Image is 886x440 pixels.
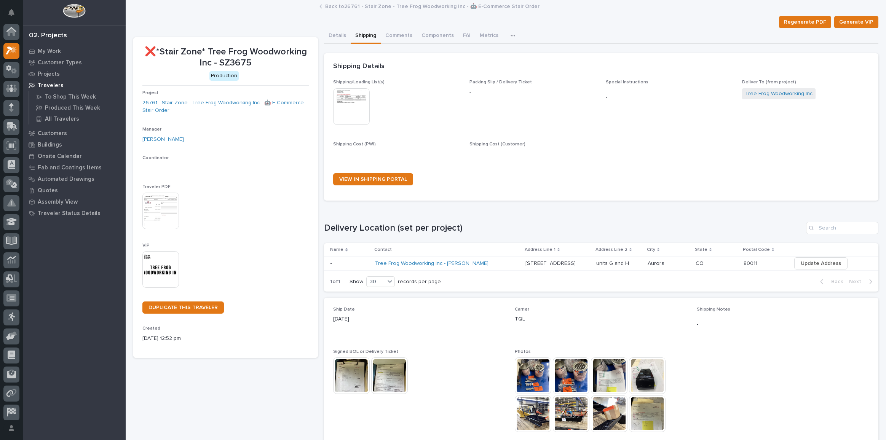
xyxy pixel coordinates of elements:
[695,246,707,254] p: State
[839,18,873,27] span: Generate VIP
[333,349,398,354] span: Signed BOL or Delivery Ticket
[23,128,126,139] a: Customers
[142,156,169,160] span: Coordinator
[333,62,385,71] h2: Shipping Details
[697,307,730,312] span: Shipping Notes
[742,80,796,84] span: Deliver To (from project)
[142,301,224,314] a: DUPLICATE THIS TRAVELER
[23,80,126,91] a: Travelers
[324,28,351,44] button: Details
[38,142,62,148] p: Buildings
[595,246,627,254] p: Address Line 2
[469,80,532,84] span: Packing Slip / Delivery Ticket
[330,246,343,254] p: Name
[339,177,407,182] span: VIEW IN SHIPPING PORTAL
[515,315,687,323] p: TQL
[23,150,126,162] a: Onsite Calendar
[525,259,577,267] p: [STREET_ADDRESS]
[29,102,126,113] a: Produced This Week
[606,80,648,84] span: Special Instructions
[351,28,381,44] button: Shipping
[801,259,841,268] span: Update Address
[814,278,846,285] button: Back
[38,187,58,194] p: Quotes
[469,142,525,147] span: Shipping Cost (Customer)
[142,99,309,115] a: 26761 - Stair Zone - Tree Frog Woodworking Inc - 🤖 E-Commerce Stair Order
[744,259,759,267] p: 80011
[63,4,85,18] img: Workspace Logo
[23,45,126,57] a: My Work
[458,28,475,44] button: FAI
[784,18,826,27] span: Regenerate PDF
[3,5,19,21] button: Notifications
[38,71,60,78] p: Projects
[350,279,363,285] p: Show
[333,315,506,323] p: [DATE]
[23,57,126,68] a: Customer Types
[209,71,239,81] div: Production
[375,260,488,267] a: Tree Frog Woodworking Inc - [PERSON_NAME]
[333,307,355,312] span: Ship Date
[45,94,96,100] p: To Shop This Week
[324,223,803,234] h1: Delivery Location (set per project)
[324,257,878,271] tr: -- Tree Frog Woodworking Inc - [PERSON_NAME] [STREET_ADDRESS][STREET_ADDRESS] units G and Hunits ...
[696,259,705,267] p: CO
[330,259,334,267] p: -
[23,162,126,173] a: Fab and Coatings Items
[29,32,67,40] div: 02. Projects
[142,243,150,248] span: VIP
[23,185,126,196] a: Quotes
[142,91,158,95] span: Project
[697,320,869,328] p: -
[38,48,61,55] p: My Work
[142,127,161,132] span: Manager
[647,246,655,254] p: City
[29,113,126,124] a: All Travelers
[45,105,100,112] p: Produced This Week
[38,59,82,66] p: Customer Types
[23,139,126,150] a: Buildings
[367,278,385,286] div: 30
[142,46,309,69] p: ❌*Stair Zone* Tree Frog Woodworking Inc - SZ3675
[10,9,19,21] div: Notifications
[374,246,392,254] p: Contact
[469,150,597,158] p: -
[23,207,126,219] a: Traveler Status Details
[846,278,878,285] button: Next
[469,88,597,96] p: -
[325,2,540,10] a: Back to26761 - Stair Zone - Tree Frog Woodworking Inc - 🤖 E-Commerce Stair Order
[743,246,770,254] p: Postal Code
[333,142,376,147] span: Shipping Cost (PWI)
[142,326,160,331] span: Created
[38,82,64,89] p: Travelers
[515,307,529,312] span: Carrier
[142,136,184,143] a: [PERSON_NAME]
[794,257,848,269] button: Update Address
[827,278,843,285] span: Back
[142,164,309,172] p: -
[148,305,218,310] span: DUPLICATE THIS TRAVELER
[142,335,309,343] p: [DATE] 12:52 pm
[596,259,631,267] p: units G and H
[333,150,460,158] p: -
[142,185,171,189] span: Traveler PDF
[38,199,78,206] p: Assembly View
[333,173,413,185] a: VIEW IN SHIPPING PORTAL
[417,28,458,44] button: Components
[525,246,556,254] p: Address Line 1
[779,16,831,28] button: Regenerate PDF
[398,279,441,285] p: records per page
[515,349,531,354] span: Photos
[23,68,126,80] a: Projects
[38,153,82,160] p: Onsite Calendar
[849,278,866,285] span: Next
[333,80,385,84] span: Shipping/Loading List(s)
[38,164,102,171] p: Fab and Coatings Items
[834,16,878,28] button: Generate VIP
[38,176,94,183] p: Automated Drawings
[29,91,126,102] a: To Shop This Week
[648,259,666,267] p: Aurora
[38,210,101,217] p: Traveler Status Details
[23,196,126,207] a: Assembly View
[23,173,126,185] a: Automated Drawings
